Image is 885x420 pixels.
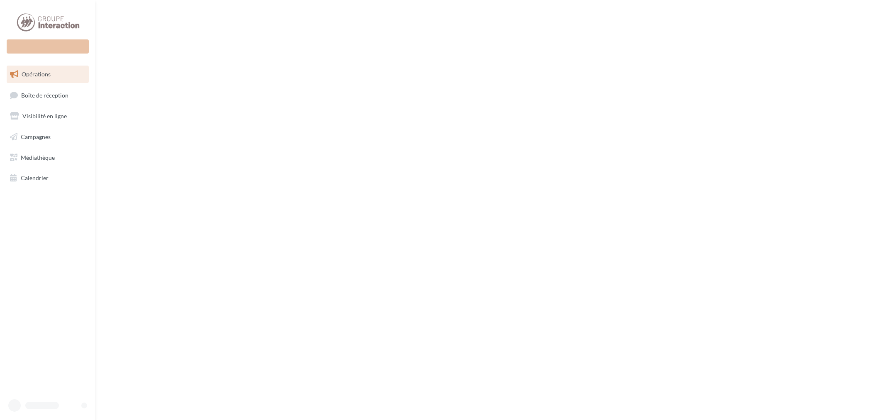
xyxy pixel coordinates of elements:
span: Campagnes [21,133,51,140]
a: Opérations [5,66,90,83]
a: Boîte de réception [5,86,90,104]
a: Visibilité en ligne [5,107,90,125]
span: Boîte de réception [21,91,68,98]
span: Médiathèque [21,154,55,161]
a: Calendrier [5,169,90,187]
a: Campagnes [5,128,90,146]
span: Opérations [22,71,51,78]
a: Médiathèque [5,149,90,166]
div: Nouvelle campagne [7,39,89,54]
span: Visibilité en ligne [22,112,67,120]
span: Calendrier [21,174,49,181]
